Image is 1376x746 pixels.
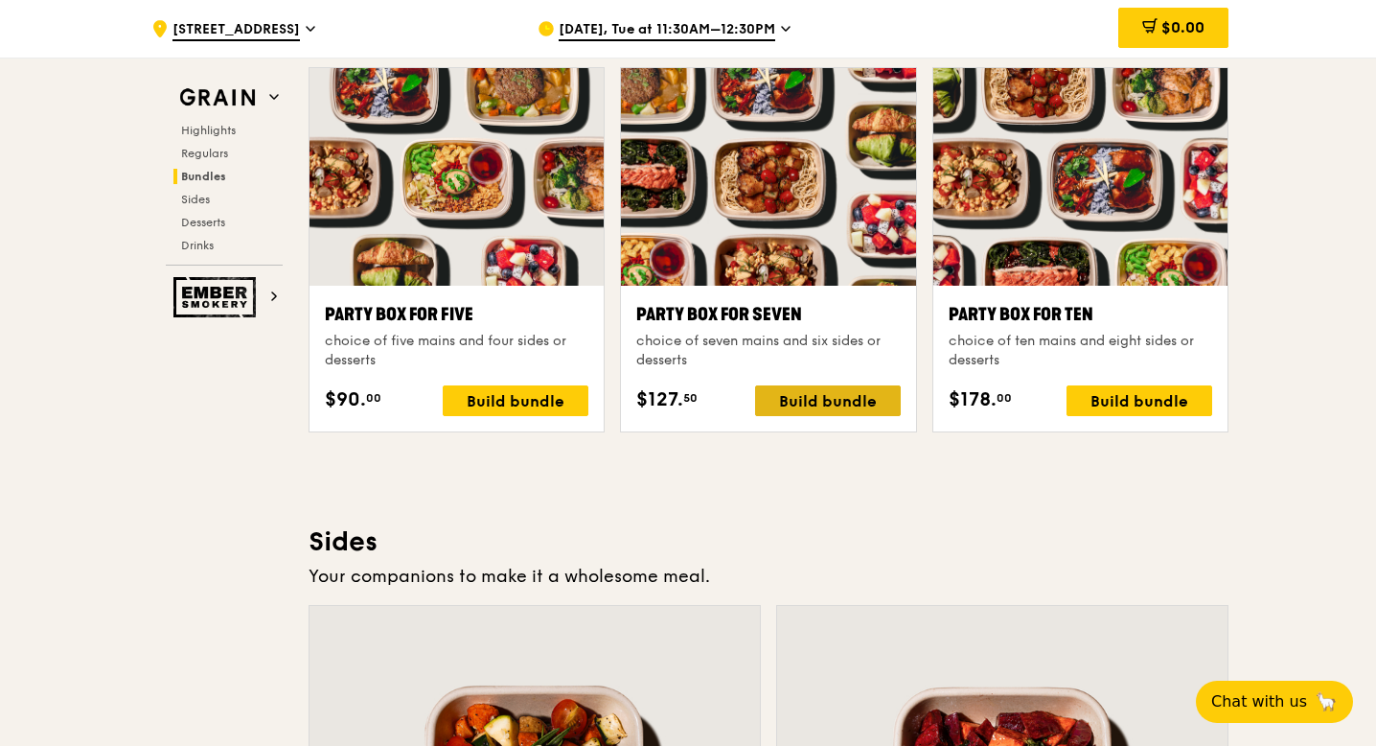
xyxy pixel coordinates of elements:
span: Sides [181,193,210,206]
span: [DATE], Tue at 11:30AM–12:30PM [559,20,775,41]
img: Grain web logo [173,81,262,115]
span: Highlights [181,124,236,137]
img: Ember Smokery web logo [173,277,262,317]
div: Party Box for Five [325,301,588,328]
button: Chat with us🦙 [1196,681,1353,723]
div: Build bundle [1066,385,1212,416]
div: Party Box for Ten [949,301,1212,328]
span: $178. [949,385,997,414]
span: $127. [636,385,683,414]
span: $0.00 [1161,18,1204,36]
span: 00 [997,390,1012,406]
span: [STREET_ADDRESS] [172,20,300,41]
div: Your companions to make it a wholesome meal. [309,563,1228,590]
span: 🦙 [1315,690,1338,713]
span: Bundles [181,170,226,183]
span: 00 [366,390,381,406]
div: choice of seven mains and six sides or desserts [636,332,900,370]
span: $90. [325,385,366,414]
div: choice of five mains and four sides or desserts [325,332,588,370]
div: Build bundle [443,385,588,416]
div: Party Box for Seven [636,301,900,328]
div: choice of ten mains and eight sides or desserts [949,332,1212,370]
span: 50 [683,390,698,406]
h3: Sides [309,525,1228,559]
span: Chat with us [1211,690,1307,713]
span: Regulars [181,147,228,160]
div: Build bundle [755,385,901,416]
span: Desserts [181,216,225,229]
span: Drinks [181,239,214,252]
